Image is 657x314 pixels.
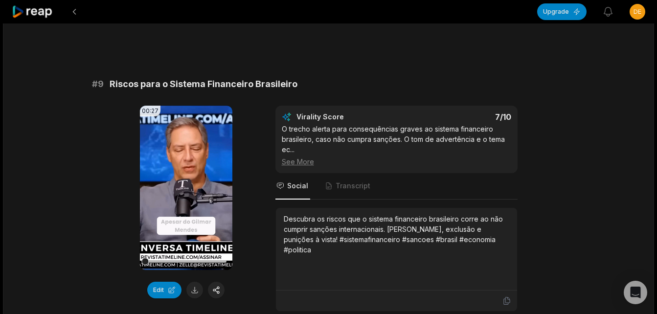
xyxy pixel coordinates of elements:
div: Open Intercom Messenger [624,281,647,304]
video: Your browser does not support mp4 format. [140,106,232,270]
div: O trecho alerta para consequências graves ao sistema financeiro brasileiro, caso não cumpra sançõ... [282,124,511,167]
button: Edit [147,282,181,298]
div: Virality Score [296,112,402,122]
nav: Tabs [275,173,518,200]
span: Riscos para o Sistema Financeiro Brasileiro [110,77,297,91]
button: Upgrade [537,3,587,20]
span: Social [287,181,308,191]
span: Transcript [336,181,370,191]
div: 7 /10 [406,112,511,122]
span: # 9 [92,77,104,91]
div: Descubra os riscos que o sistema financeiro brasileiro corre ao não cumprir sanções internacionai... [284,214,509,255]
div: See More [282,157,511,167]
